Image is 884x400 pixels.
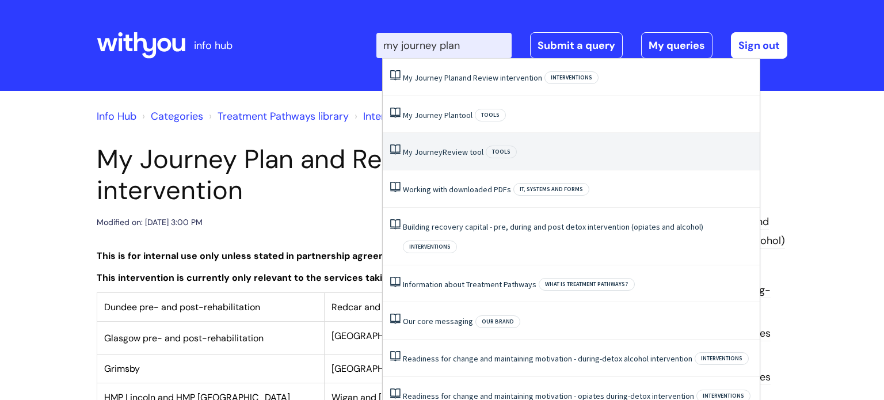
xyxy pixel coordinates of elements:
a: Submit a query [530,32,623,59]
a: Our core messaging [403,316,473,326]
a: Working with downloaded PDFs [403,184,511,195]
span: Dundee pre- and post-rehabilitation [104,301,260,313]
span: My [403,73,413,83]
span: IT, systems and forms [513,183,589,196]
h1: My Journey Plan and Review intervention [97,144,551,206]
a: Info Hub [97,109,136,123]
span: [GEOGRAPHIC_DATA] [331,363,424,375]
a: Readiness for change and maintaining motivation - during-detox alcohol intervention [403,353,692,364]
a: Categories [151,109,203,123]
span: Journey [414,147,443,157]
span: Interventions [695,352,749,365]
span: Interventions [544,71,599,84]
span: Tools [475,109,506,121]
span: [GEOGRAPHIC_DATA] [331,330,424,342]
a: Treatment Pathways library [218,109,349,123]
a: My JourneyReview tool [403,147,483,157]
span: Tools [486,146,517,158]
span: Glasgow pre- and post-rehabilitation [104,332,264,344]
span: Redcar and [GEOGRAPHIC_DATA] [331,301,475,313]
li: Treatment Pathways library [206,107,349,125]
strong: This intervention is currently only relevant to the services taking part in the My Journey pilot: [97,272,524,284]
a: My queries [641,32,712,59]
span: Grimsby [104,363,140,375]
span: Interventions [403,241,457,253]
span: My [403,110,413,120]
a: My Journey Plantool [403,110,473,120]
input: Search [376,33,512,58]
span: Journey [414,73,443,83]
span: Journey [414,110,443,120]
a: Interventions [363,109,425,123]
a: Sign out [731,32,787,59]
span: Our brand [475,315,520,328]
a: Building recovery capital - pre, during and post detox intervention (opiates and alcohol) [403,222,703,232]
a: Information about Treatment Pathways [403,279,536,289]
div: | - [376,32,787,59]
span: My [403,147,413,157]
span: What is Treatment Pathways? [539,278,635,291]
a: My Journey Planand Review intervention [403,73,542,83]
li: Interventions [352,107,425,125]
div: Modified on: [DATE] 3:00 PM [97,215,203,230]
li: Solution home [139,107,203,125]
span: Plan [444,110,459,120]
strong: This is for internal use only unless stated in partnership agreements. [97,250,410,262]
span: Plan [444,73,459,83]
p: info hub [194,36,233,55]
